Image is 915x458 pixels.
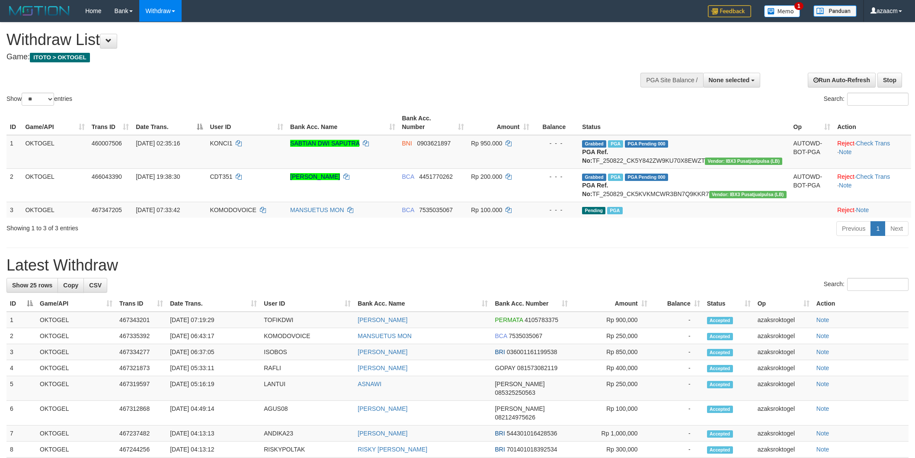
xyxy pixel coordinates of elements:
th: Amount: activate to sort column ascending [571,296,651,312]
td: - [651,426,704,442]
th: Trans ID: activate to sort column ascending [88,110,132,135]
h4: Game: [6,53,601,61]
td: [DATE] 07:19:29 [166,312,260,328]
span: PGA Pending [625,174,668,181]
a: Note [816,332,829,339]
span: BNI [402,140,412,147]
span: 467347205 [92,206,122,213]
a: [PERSON_NAME] [358,405,407,412]
span: 460007506 [92,140,122,147]
td: azaksroktogel [754,442,813,458]
td: 467334277 [116,344,166,360]
td: RISKYPOLTAK [260,442,354,458]
td: azaksroktogel [754,401,813,426]
a: Note [816,446,829,453]
th: Game/API: activate to sort column ascending [36,296,116,312]
td: OKTOGEL [36,401,116,426]
td: OKTOGEL [22,168,88,202]
td: OKTOGEL [36,442,116,458]
a: [PERSON_NAME] [358,348,407,355]
td: [DATE] 04:13:13 [166,426,260,442]
td: AGUS08 [260,401,354,426]
span: [DATE] 19:38:30 [136,173,180,180]
td: 467312868 [116,401,166,426]
a: Note [839,148,852,155]
a: Note [856,206,869,213]
span: Accepted [707,349,733,356]
td: - [651,328,704,344]
span: CSV [89,282,102,289]
img: Button%20Memo.svg [764,5,800,17]
th: Action [813,296,909,312]
th: Amount: activate to sort column ascending [467,110,532,135]
span: Vendor URL: https://dashboard.q2checkout.com/secure [709,191,787,198]
span: Copy 7535035067 to clipboard [419,206,453,213]
a: Note [816,348,829,355]
a: ASNAWI [358,381,381,387]
span: Marked by azaksroktogel [608,174,623,181]
th: Status: activate to sort column ascending [704,296,754,312]
span: GOPAY [495,364,515,371]
div: - - - [536,206,576,214]
span: [DATE] 02:35:16 [136,140,180,147]
td: 467237482 [116,426,166,442]
td: azaksroktogel [754,344,813,360]
td: AUTOWD-BOT-PGA [790,168,834,202]
td: OKTOGEL [22,202,88,218]
span: Accepted [707,406,733,413]
td: - [651,360,704,376]
td: - [651,401,704,426]
a: [PERSON_NAME] [358,316,407,323]
td: 467321873 [116,360,166,376]
span: Show 25 rows [12,282,52,289]
div: Showing 1 to 3 of 3 entries [6,220,375,232]
td: azaksroktogel [754,376,813,401]
h1: Withdraw List [6,31,601,48]
td: 4 [6,360,36,376]
span: BRI [495,446,505,453]
td: Rp 400,000 [571,360,651,376]
td: Rp 250,000 [571,376,651,401]
td: Rp 100,000 [571,401,651,426]
th: Op: activate to sort column ascending [790,110,834,135]
span: None selected [709,77,750,84]
a: Reject [837,206,854,213]
span: Rp 950.000 [471,140,502,147]
td: 3 [6,202,22,218]
img: Feedback.jpg [708,5,751,17]
span: BCA [495,332,507,339]
span: Pending [582,207,605,214]
td: LANTUI [260,376,354,401]
a: Note [816,381,829,387]
td: Rp 300,000 [571,442,651,458]
span: Copy 081573082119 to clipboard [517,364,557,371]
td: 5 [6,376,36,401]
td: azaksroktogel [754,312,813,328]
td: RAFLI [260,360,354,376]
span: BCA [402,173,414,180]
td: OKTOGEL [22,135,88,169]
span: Rp 200.000 [471,173,502,180]
div: - - - [536,139,576,148]
span: 466043390 [92,173,122,180]
td: Rp 250,000 [571,328,651,344]
td: 1 [6,312,36,328]
th: Date Trans.: activate to sort column ascending [166,296,260,312]
span: Marked by azaksroktogel [608,140,623,148]
span: Accepted [707,446,733,454]
th: Bank Acc. Number: activate to sort column ascending [399,110,468,135]
img: MOTION_logo.png [6,4,72,17]
button: None selected [703,73,761,87]
td: - [651,442,704,458]
td: - [651,312,704,328]
a: RISKY [PERSON_NAME] [358,446,427,453]
td: OKTOGEL [36,426,116,442]
span: Copy 085325250563 to clipboard [495,389,535,396]
span: Vendor URL: https://dashboard.q2checkout.com/secure [705,158,782,165]
th: Action [834,110,911,135]
a: SABTIAN DWI SAPUTRA [290,140,359,147]
span: Copy 544301016428536 to clipboard [507,430,557,437]
td: AUTOWD-BOT-PGA [790,135,834,169]
td: ISOBOS [260,344,354,360]
td: TF_250822_CK5Y842ZW9KU70X8EWZT [579,135,790,169]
